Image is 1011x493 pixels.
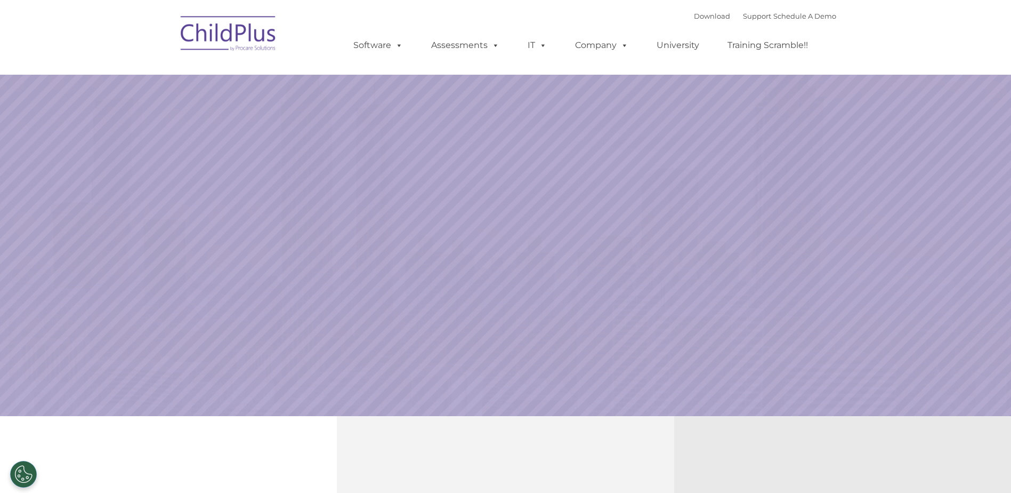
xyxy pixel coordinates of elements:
[717,35,819,56] a: Training Scramble!!
[743,12,771,20] a: Support
[175,9,282,62] img: ChildPlus by Procare Solutions
[10,461,37,488] button: Cookies Settings
[773,12,836,20] a: Schedule A Demo
[694,12,836,20] font: |
[517,35,557,56] a: IT
[687,302,856,347] a: Learn More
[694,12,730,20] a: Download
[420,35,510,56] a: Assessments
[343,35,414,56] a: Software
[564,35,639,56] a: Company
[646,35,710,56] a: University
